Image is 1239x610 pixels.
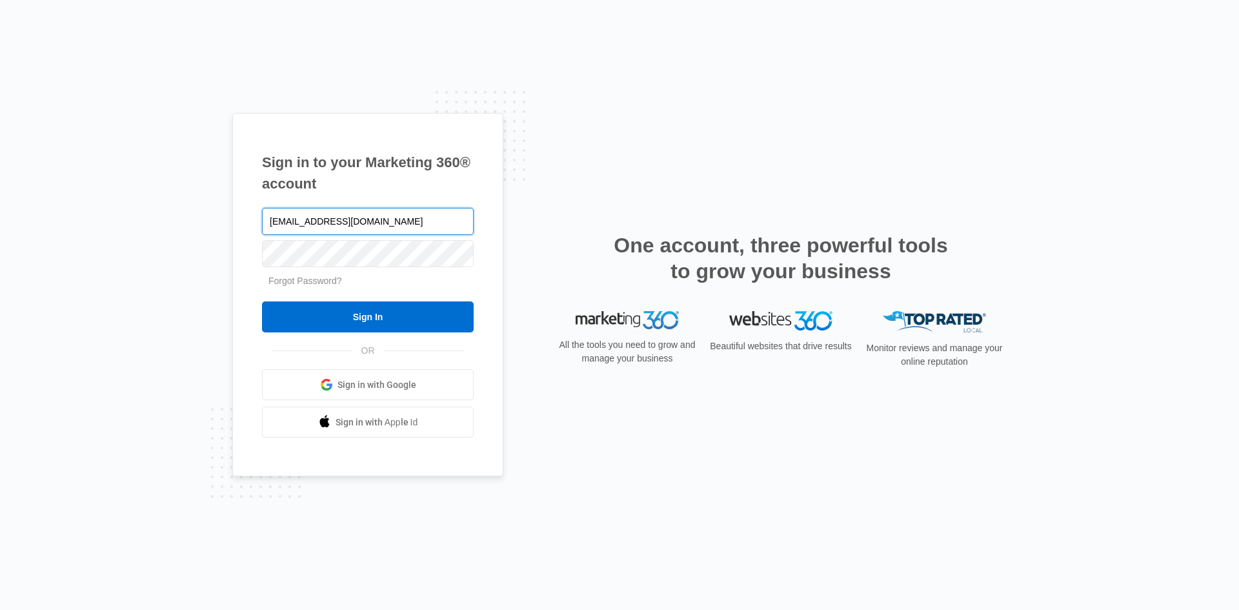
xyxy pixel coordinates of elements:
input: Email [262,208,474,235]
img: Top Rated Local [883,311,986,332]
p: All the tools you need to grow and manage your business [555,338,700,365]
p: Beautiful websites that drive results [709,340,853,353]
span: Sign in with Google [337,378,416,392]
span: OR [352,344,384,358]
img: Websites 360 [729,311,832,330]
img: Marketing 360 [576,311,679,329]
p: Monitor reviews and manage your online reputation [862,341,1007,369]
a: Forgot Password? [268,276,342,286]
span: Sign in with Apple Id [336,416,418,429]
h1: Sign in to your Marketing 360® account [262,152,474,194]
a: Sign in with Apple Id [262,407,474,438]
a: Sign in with Google [262,369,474,400]
input: Sign In [262,301,474,332]
h2: One account, three powerful tools to grow your business [610,232,952,284]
